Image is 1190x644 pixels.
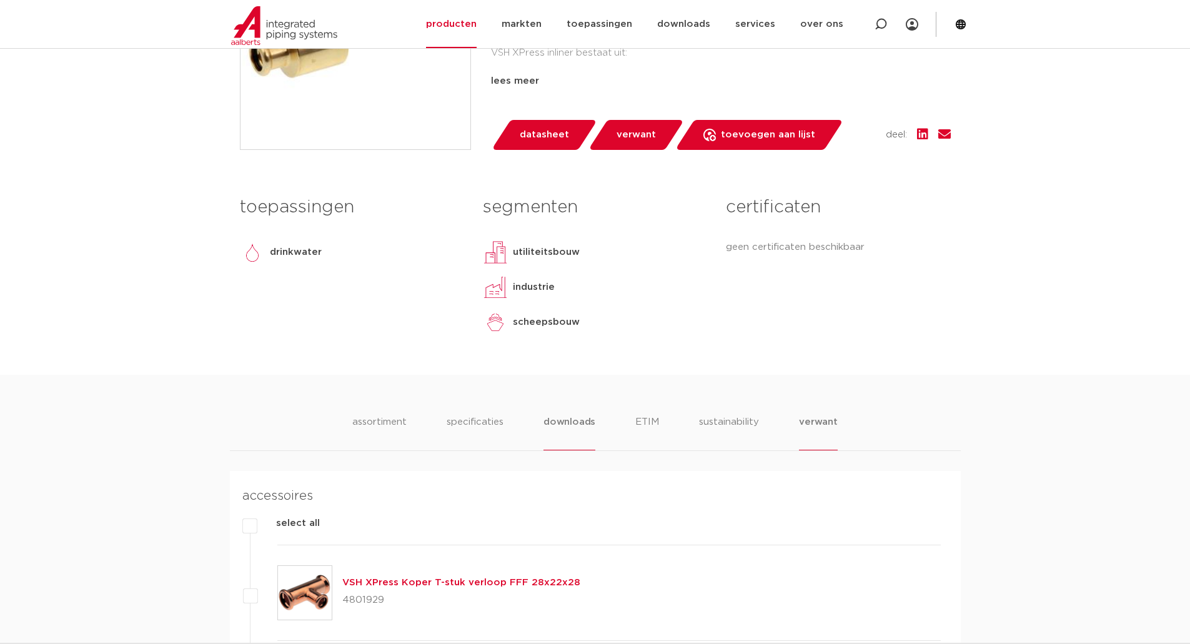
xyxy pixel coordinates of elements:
[886,127,907,142] span: deel:
[617,125,656,145] span: verwant
[699,415,759,450] li: sustainability
[447,415,503,450] li: specificaties
[342,590,580,610] p: 4801929
[483,275,508,300] img: industrie
[270,245,322,260] p: drinkwater
[491,120,597,150] a: datasheet
[483,195,707,220] h3: segmenten
[240,195,464,220] h3: toepassingen
[483,310,508,335] img: scheepsbouw
[242,486,941,506] h4: accessoires
[721,125,815,145] span: toevoegen aan lijst
[513,280,555,295] p: industrie
[501,68,951,88] li: B3884 fittingen sets voor 28mm of 35mm buis
[726,195,950,220] h3: certificaten
[483,240,508,265] img: utiliteitsbouw
[240,240,265,265] img: drinkwater
[342,578,580,587] a: VSH XPress Koper T-stuk verloop FFF 28x22x28
[513,315,580,330] p: scheepsbouw
[799,415,838,450] li: verwant
[257,516,320,531] label: select all
[543,415,595,450] li: downloads
[513,245,580,260] p: utiliteitsbouw
[278,566,332,620] img: Thumbnail for VSH XPress Koper T-stuk verloop FFF 28x22x28
[352,415,407,450] li: assortiment
[520,125,569,145] span: datasheet
[588,120,684,150] a: verwant
[635,415,659,450] li: ETIM
[726,240,950,255] p: geen certificaten beschikbaar
[491,74,951,89] div: lees meer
